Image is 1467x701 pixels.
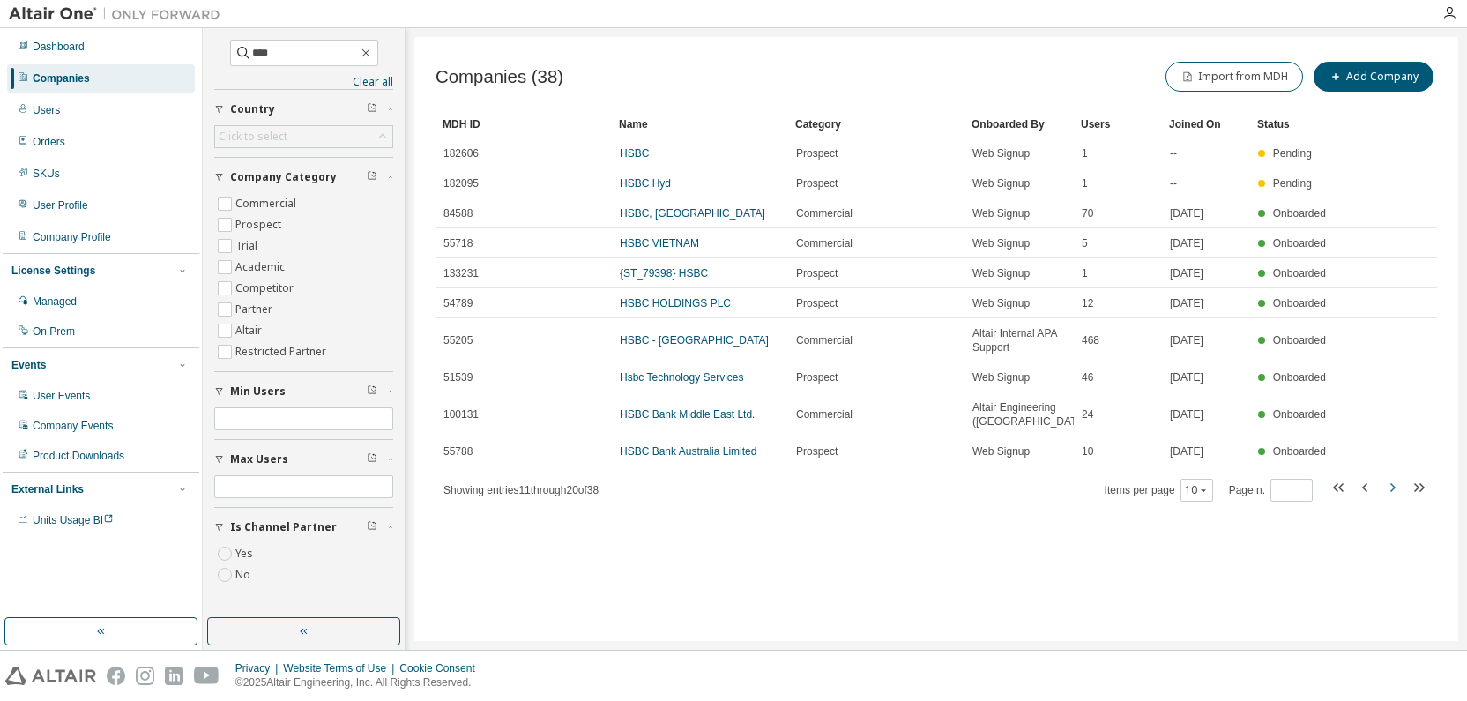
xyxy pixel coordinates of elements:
div: User Profile [33,198,88,213]
span: -- [1170,146,1177,160]
div: Status [1257,110,1331,138]
span: 55718 [443,236,473,250]
a: HSBC Bank Middle East Ltd. [620,408,755,421]
div: Product Downloads [33,449,124,463]
span: Prospect [796,176,838,190]
img: youtube.svg [194,667,220,685]
a: HSBC Hyd [620,177,671,190]
div: External Links [11,482,84,496]
span: Country [230,102,275,116]
label: Competitor [235,278,297,299]
span: Web Signup [972,444,1030,459]
div: Managed [33,295,77,309]
span: Onboarded [1273,207,1326,220]
span: Commercial [796,206,853,220]
span: Clear filter [367,384,377,399]
div: Users [33,103,60,117]
span: Web Signup [972,206,1030,220]
span: Pending [1273,147,1312,160]
span: Prospect [796,266,838,280]
span: 182606 [443,146,479,160]
span: Page n. [1229,479,1313,502]
span: 54789 [443,296,473,310]
button: Country [214,90,393,129]
span: 468 [1082,333,1099,347]
span: 1 [1082,146,1088,160]
button: Min Users [214,372,393,411]
span: [DATE] [1170,296,1203,310]
span: Web Signup [972,370,1030,384]
a: Hsbc Technology Services [620,371,744,384]
div: Privacy [235,661,283,675]
button: Max Users [214,440,393,479]
span: Companies (38) [436,67,563,87]
span: 1 [1082,266,1088,280]
span: Onboarded [1273,297,1326,309]
span: 182095 [443,176,479,190]
span: 55205 [443,333,473,347]
span: Onboarded [1273,408,1326,421]
span: Web Signup [972,296,1030,310]
span: Altair Engineering ([GEOGRAPHIC_DATA]) [972,400,1090,429]
label: Partner [235,299,276,320]
span: [DATE] [1170,407,1203,421]
span: [DATE] [1170,266,1203,280]
span: 70 [1082,206,1093,220]
img: instagram.svg [136,667,154,685]
span: [DATE] [1170,206,1203,220]
span: -- [1170,176,1177,190]
span: [DATE] [1170,444,1203,459]
span: Prospect [796,296,838,310]
div: License Settings [11,264,95,278]
div: Users [1081,110,1155,138]
a: HSBC VIETNAM [620,237,699,250]
span: Pending [1273,177,1312,190]
div: On Prem [33,324,75,339]
span: 51539 [443,370,473,384]
span: Onboarded [1273,334,1326,347]
span: Web Signup [972,266,1030,280]
span: 100131 [443,407,479,421]
div: Click to select [219,130,287,144]
span: Clear filter [367,102,377,116]
img: facebook.svg [107,667,125,685]
span: 84588 [443,206,473,220]
span: Items per page [1105,479,1213,502]
span: Clear filter [367,452,377,466]
img: Altair One [9,5,229,23]
div: MDH ID [443,110,605,138]
span: Onboarded [1273,237,1326,250]
div: Events [11,358,46,372]
div: Onboarded By [972,110,1067,138]
span: Showing entries 11 through 20 of 38 [443,484,599,496]
div: Dashboard [33,40,85,54]
span: 55788 [443,444,473,459]
span: Commercial [796,333,853,347]
button: Is Channel Partner [214,508,393,547]
label: Yes [235,543,257,564]
label: Altair [235,320,265,341]
button: Add Company [1314,62,1433,92]
img: linkedin.svg [165,667,183,685]
span: [DATE] [1170,370,1203,384]
div: Website Terms of Use [283,661,399,675]
div: Company Events [33,419,113,433]
span: Prospect [796,444,838,459]
button: Company Category [214,158,393,197]
a: HSBC, [GEOGRAPHIC_DATA] [620,207,765,220]
span: [DATE] [1170,333,1203,347]
div: Orders [33,135,65,149]
span: Is Channel Partner [230,520,337,534]
div: Name [619,110,781,138]
div: SKUs [33,167,60,181]
span: Onboarded [1273,371,1326,384]
button: Import from MDH [1165,62,1303,92]
span: Altair Internal APA Support [972,326,1066,354]
span: 133231 [443,266,479,280]
div: Company Profile [33,230,111,244]
a: HSBC - [GEOGRAPHIC_DATA] [620,334,769,347]
span: 5 [1082,236,1088,250]
a: Clear all [214,75,393,89]
span: Clear filter [367,520,377,534]
span: 12 [1082,296,1093,310]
